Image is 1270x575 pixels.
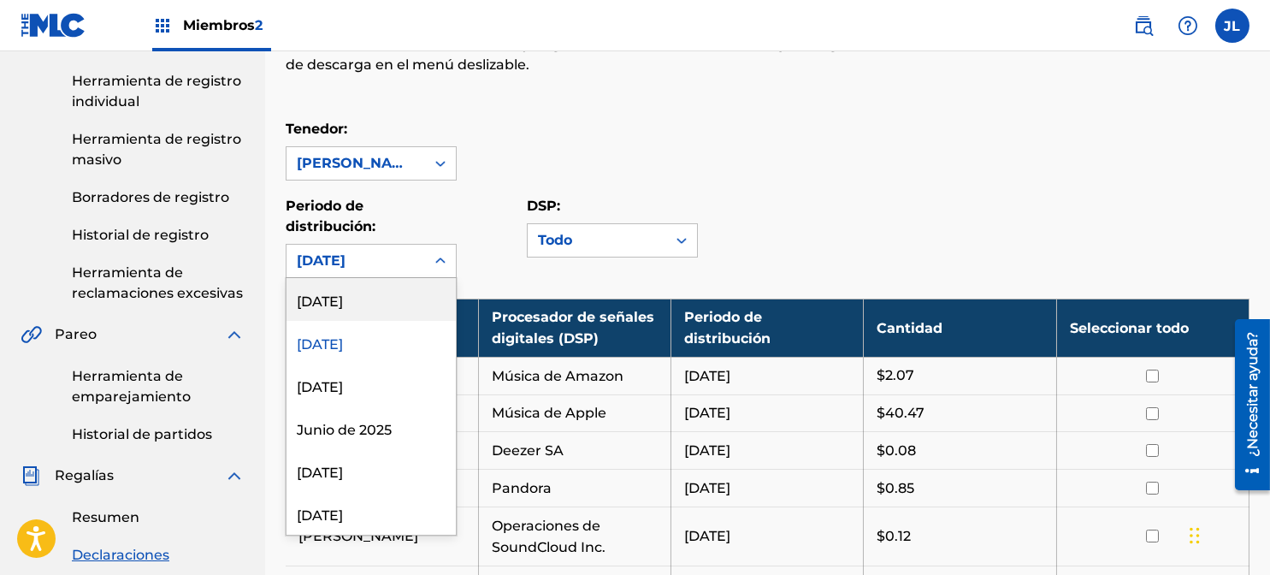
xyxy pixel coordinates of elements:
font: Música de Apple [492,405,606,421]
font: [DATE] [297,507,343,524]
font: [DATE] [684,480,730,496]
font: [DATE] [684,405,730,421]
font: Herramienta de registro individual [72,73,241,110]
a: Resumen [72,507,245,528]
img: expandir [224,465,245,486]
font: [DATE] [297,465,343,481]
font: Declaraciones [72,547,169,563]
iframe: Widget de chat [1184,493,1270,575]
font: [PERSON_NAME] [297,155,419,171]
font: [DATE] [684,368,730,384]
img: Pareo [21,324,42,345]
font: [DATE] [297,336,343,353]
font: Historial de registro [72,227,209,243]
img: Principales titulares de derechos [152,15,173,36]
font: Pandora [492,480,552,496]
font: $0.85 [877,480,914,496]
a: Historial de partidos [72,424,245,445]
font: Seleccionar todo [1070,320,1189,336]
font: [DATE] [297,252,346,269]
img: Regalías [21,465,41,486]
font: Periodo de distribución [684,309,771,347]
font: Herramienta de emparejamiento [72,368,191,405]
font: [DATE] [297,379,343,395]
font: Cantidad [877,320,942,336]
img: ayuda [1178,15,1198,36]
a: Historial de registro [72,225,245,246]
font: Herramienta de reclamaciones excesivas [72,264,243,301]
div: Arrastrar [1190,510,1200,561]
font: Tenedor: [286,121,347,137]
font: Regalías [55,467,114,483]
div: Ayuda [1171,9,1205,43]
font: Historial de partidos [72,426,212,442]
font: Procesador de señales digitales (DSP) [492,309,654,347]
img: Logotipo del MLC [21,13,86,38]
font: Herramienta de registro masivo [72,131,241,168]
a: Declaraciones [72,545,245,566]
font: Periodo de distribución: [286,198,375,234]
font: 2 [255,17,263,33]
font: $40.47 [877,405,924,421]
img: expandir [224,324,245,345]
font: Borradores de registro [72,189,229,205]
a: Herramienta de registro masivo [72,129,245,170]
font: Miembros [183,17,255,33]
font: Operaciones de SoundCloud Inc. [492,518,605,555]
font: [DATE] [684,442,730,459]
font: $0.12 [877,528,911,544]
img: buscar [1133,15,1154,36]
font: Resumen [72,509,139,525]
font: Deezer SA [492,442,564,459]
font: DSP: [527,198,560,214]
font: $0.08 [877,442,916,459]
a: Borradores de registro [72,187,245,208]
a: Herramienta de registro individual [72,71,245,112]
a: Herramienta de reclamaciones excesivas [72,263,245,304]
font: Todo [538,232,572,248]
iframe: Centro de recursos [1222,312,1270,496]
font: Música de Amazon [492,368,623,384]
a: Búsqueda pública [1126,9,1161,43]
a: Herramienta de emparejamiento [72,366,245,407]
font: [DATE] [297,293,343,310]
div: Menú de usuario [1215,9,1249,43]
font: Pareo [55,326,97,342]
font: [DATE] [684,528,730,544]
font: [PERSON_NAME] [298,528,418,544]
font: $2.07 [877,367,914,383]
font: Junio ​​de 2025 [297,422,392,438]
